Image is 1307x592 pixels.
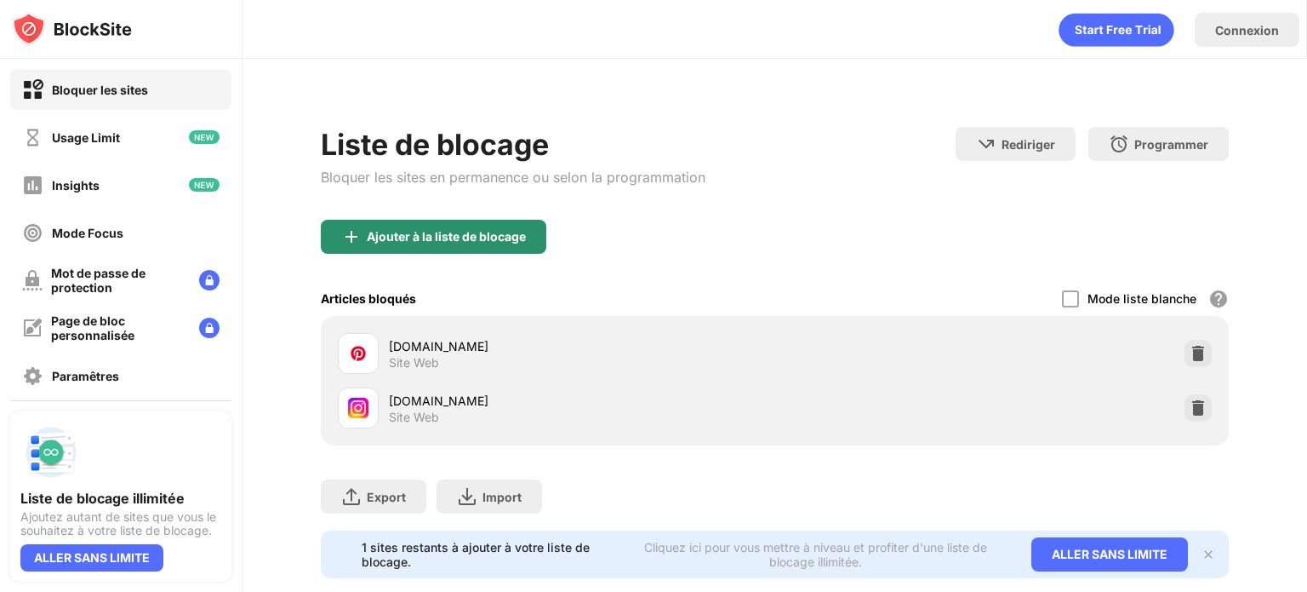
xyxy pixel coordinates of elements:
img: insights-off.svg [22,175,43,196]
div: Usage Limit [52,130,120,145]
img: new-icon.svg [189,178,220,192]
div: Insights [52,178,100,193]
div: Liste de blocage illimitée [20,490,221,507]
div: Paramêtres [52,369,119,383]
div: Articles bloqués [321,291,416,306]
img: customize-block-page-off.svg [22,318,43,338]
img: lock-menu.svg [199,270,220,290]
img: favicons [348,343,368,364]
div: Mode Focus [52,226,123,240]
img: settings-off.svg [22,365,43,387]
div: Liste de blocage [321,127,705,162]
div: animation [1059,13,1174,47]
div: Cliquez ici pour vous mettre à niveau et profiter d'une liste de blocage illimitée. [621,540,1011,569]
div: Programmer [1134,137,1208,152]
div: Site Web [389,410,439,425]
div: Ajouter à la liste de blocage [367,230,526,244]
div: Site Web [389,355,439,371]
div: 1 sites restants à ajouter à votre liste de blocage. [362,540,611,569]
div: [DOMAIN_NAME] [389,392,774,410]
img: time-usage-off.svg [22,127,43,148]
img: logo-blocksite.svg [12,12,132,46]
img: favicons [348,398,368,418]
img: block-on.svg [22,79,43,101]
div: Mot de passe de protection [51,266,185,295]
img: new-icon.svg [189,130,220,144]
div: Ajoutez autant de sites que vous le souhaitez à votre liste de blocage. [20,510,221,537]
div: ALLER SANS LIMITE [1031,537,1188,572]
div: Export [367,490,406,504]
img: lock-menu.svg [199,318,220,338]
img: password-protection-off.svg [22,270,43,290]
div: Rediriger [1002,137,1055,152]
div: Mode liste blanche [1087,291,1196,306]
div: ALLER SANS LIMITE [20,544,163,572]
div: Bloquer les sites [52,83,148,97]
div: [DOMAIN_NAME] [389,337,774,355]
div: Bloquer les sites en permanence ou selon la programmation [321,169,705,186]
div: Connexion [1215,23,1279,37]
img: x-button.svg [1201,548,1215,561]
img: push-block-list.svg [20,422,82,483]
div: Page de bloc personnalisée [51,313,185,342]
div: Import [482,490,522,504]
img: focus-off.svg [22,222,43,244]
